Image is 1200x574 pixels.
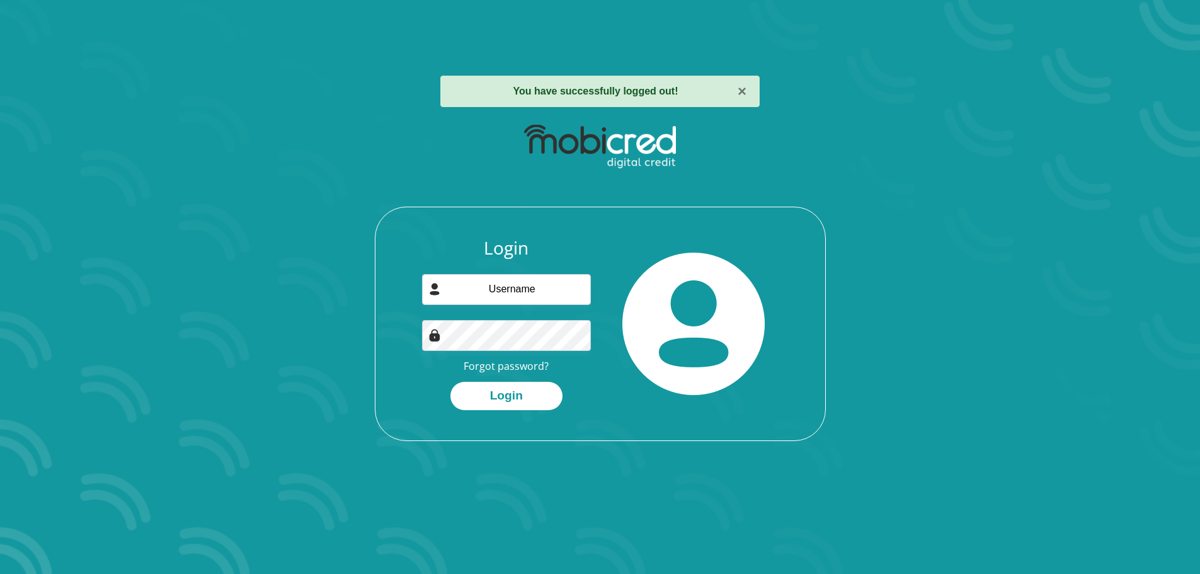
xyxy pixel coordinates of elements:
[428,329,441,342] img: Image
[464,359,549,373] a: Forgot password?
[422,238,591,259] h3: Login
[428,283,441,296] img: user-icon image
[513,86,678,96] strong: You have successfully logged out!
[422,274,591,305] input: Username
[524,125,676,169] img: mobicred logo
[450,382,563,410] button: Login
[738,84,746,99] button: ×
